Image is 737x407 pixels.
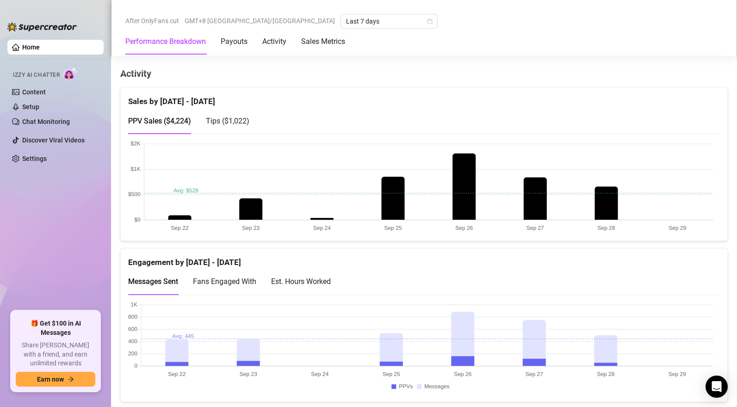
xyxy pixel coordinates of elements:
a: Content [22,88,46,96]
span: Share [PERSON_NAME] with a friend, and earn unlimited rewards [16,341,95,368]
span: Messages Sent [128,277,178,286]
span: Last 7 days [346,14,432,28]
img: AI Chatter [63,67,78,80]
span: Fans Engaged With [193,277,256,286]
span: PPV Sales ( $4,224 ) [128,117,191,125]
div: Sales by [DATE] - [DATE] [128,88,720,108]
a: Setup [22,103,39,111]
div: Sales Metrics [301,36,345,47]
span: Izzy AI Chatter [13,71,60,80]
a: Home [22,43,40,51]
a: Discover Viral Videos [22,136,85,144]
img: logo-BBDzfeDw.svg [7,22,77,31]
a: Settings [22,155,47,162]
div: Engagement by [DATE] - [DATE] [128,249,720,269]
div: Payouts [221,36,248,47]
div: Open Intercom Messenger [706,376,728,398]
span: After OnlyFans cut [125,14,179,28]
h4: Activity [120,67,728,80]
span: 🎁 Get $100 in AI Messages [16,319,95,337]
span: Tips ( $1,022 ) [206,117,249,125]
div: Activity [262,36,286,47]
a: Chat Monitoring [22,118,70,125]
span: arrow-right [68,376,74,382]
span: calendar [427,18,433,24]
div: Performance Breakdown [125,36,206,47]
div: Est. Hours Worked [271,276,331,287]
span: GMT+8 [GEOGRAPHIC_DATA]/[GEOGRAPHIC_DATA] [185,14,335,28]
button: Earn nowarrow-right [16,372,95,387]
span: Earn now [37,376,64,383]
